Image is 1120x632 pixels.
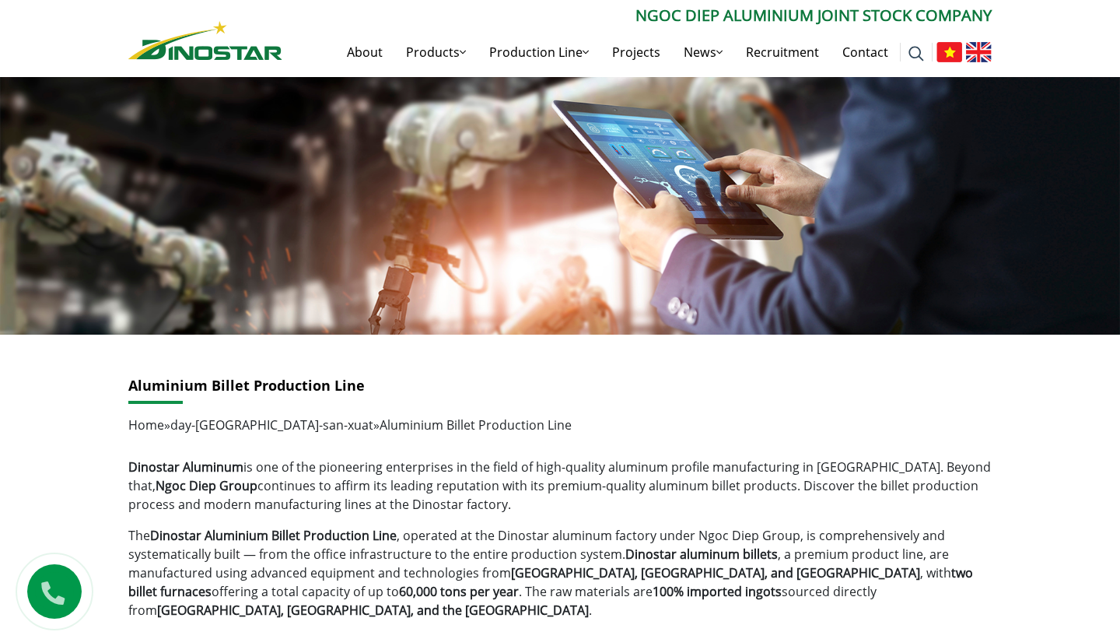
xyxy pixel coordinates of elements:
[478,27,600,77] a: Production Line
[653,583,782,600] strong: 100% imported ingots
[625,546,778,563] strong: Dinostar aluminum billets
[128,416,572,434] span: » »
[157,602,589,619] strong: [GEOGRAPHIC_DATA], [GEOGRAPHIC_DATA], and the [GEOGRAPHIC_DATA]
[128,458,243,476] strong: Dinostar Aluminum
[156,477,257,494] a: Ngoc Diep Group
[128,376,365,395] a: Aluminium Billet Production Line
[128,416,164,434] a: Home
[282,4,992,27] p: Ngoc Diep Aluminium Joint Stock Company
[831,27,900,77] a: Contact
[511,564,920,581] strong: [GEOGRAPHIC_DATA], [GEOGRAPHIC_DATA], and [GEOGRAPHIC_DATA]
[672,27,734,77] a: News
[908,46,924,61] img: search
[600,27,672,77] a: Projects
[380,416,572,434] span: Aluminium Billet Production Line
[128,526,992,620] p: The , operated at the Dinostar aluminum factory under Ngoc Diep Group, is comprehensively and sys...
[128,21,282,60] img: Nhôm Dinostar
[966,42,992,62] img: English
[128,458,992,514] p: is one of the pioneering enterprises in the field of high-quality aluminum profile manufacturing ...
[170,416,373,434] a: day-[GEOGRAPHIC_DATA]-san-xuat
[335,27,394,77] a: About
[734,27,831,77] a: Recruitment
[399,583,519,600] strong: 60,000 tons per year
[150,527,397,544] strong: Dinostar Aluminium Billet Production Line
[936,42,962,62] img: Tiếng Việt
[394,27,478,77] a: Products
[128,564,973,600] strong: two billet furnaces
